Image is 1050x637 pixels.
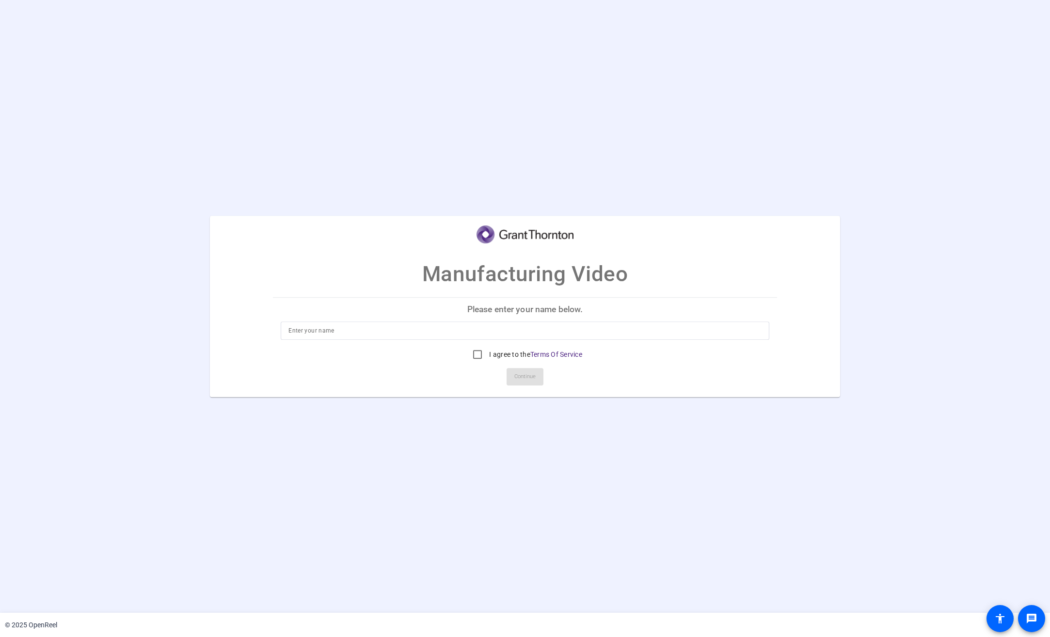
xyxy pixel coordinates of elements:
mat-icon: accessibility [994,613,1006,624]
input: Enter your name [288,325,762,336]
a: Terms Of Service [530,350,582,358]
div: © 2025 OpenReel [5,620,57,630]
mat-icon: message [1026,613,1037,624]
p: Please enter your name below. [273,298,777,321]
p: Manufacturing Video [422,258,628,290]
img: company-logo [477,225,573,243]
label: I agree to the [487,350,582,359]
